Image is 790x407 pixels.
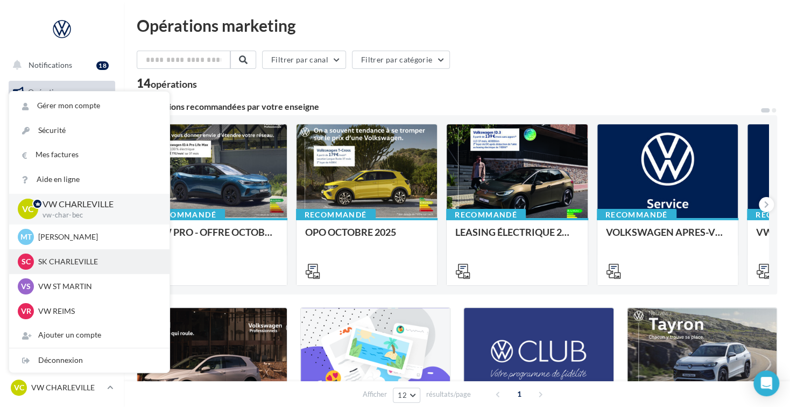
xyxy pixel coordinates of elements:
[151,79,197,89] div: opérations
[9,167,170,192] a: Aide en ligne
[21,281,31,292] span: VS
[6,305,117,336] a: Campagnes DataOnDemand
[145,209,225,221] div: Recommandé
[43,198,152,210] p: VW CHARLEVILLE
[22,256,31,267] span: SC
[21,306,31,317] span: VR
[262,51,346,69] button: Filtrer par canal
[20,231,32,242] span: MT
[455,227,579,248] div: LEASING ÉLECTRIQUE 2025
[6,135,117,158] a: Visibilité en ligne
[38,256,157,267] p: SK CHARLEVILLE
[511,385,528,403] span: 1
[137,102,760,111] div: 6 opérations recommandées par votre enseigne
[597,209,676,221] div: Recommandé
[14,382,24,393] span: VC
[352,51,450,69] button: Filtrer par catégorie
[753,370,779,396] div: Open Intercom Messenger
[154,227,278,248] div: VW PRO - OFFRE OCTOBRE 25
[9,94,170,118] a: Gérer mon compte
[9,323,170,347] div: Ajouter un compte
[22,203,34,215] span: VC
[363,389,387,399] span: Afficher
[6,162,117,185] a: Campagnes
[29,60,72,69] span: Notifications
[96,61,109,70] div: 18
[9,118,170,143] a: Sécurité
[6,242,117,265] a: Calendrier
[426,389,471,399] span: résultats/page
[6,54,113,76] button: Notifications 18
[9,143,170,167] a: Mes factures
[43,210,152,220] p: vw-char-bec
[6,107,117,130] a: Boîte de réception18
[9,377,115,398] a: VC VW CHARLEVILLE
[28,87,66,96] span: Opérations
[6,81,117,103] a: Opérations
[38,231,157,242] p: [PERSON_NAME]
[606,227,730,248] div: VOLKSWAGEN APRES-VENTE
[9,348,170,373] div: Déconnexion
[446,209,526,221] div: Recommandé
[38,281,157,292] p: VW ST MARTIN
[393,388,420,403] button: 12
[137,78,197,89] div: 14
[398,391,407,399] span: 12
[6,188,117,211] a: Contacts
[6,269,117,300] a: PLV et print personnalisable
[6,215,117,238] a: Médiathèque
[38,306,157,317] p: VW REIMS
[137,17,777,33] div: Opérations marketing
[296,209,376,221] div: Recommandé
[31,382,103,393] p: VW CHARLEVILLE
[305,227,429,248] div: OPO OCTOBRE 2025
